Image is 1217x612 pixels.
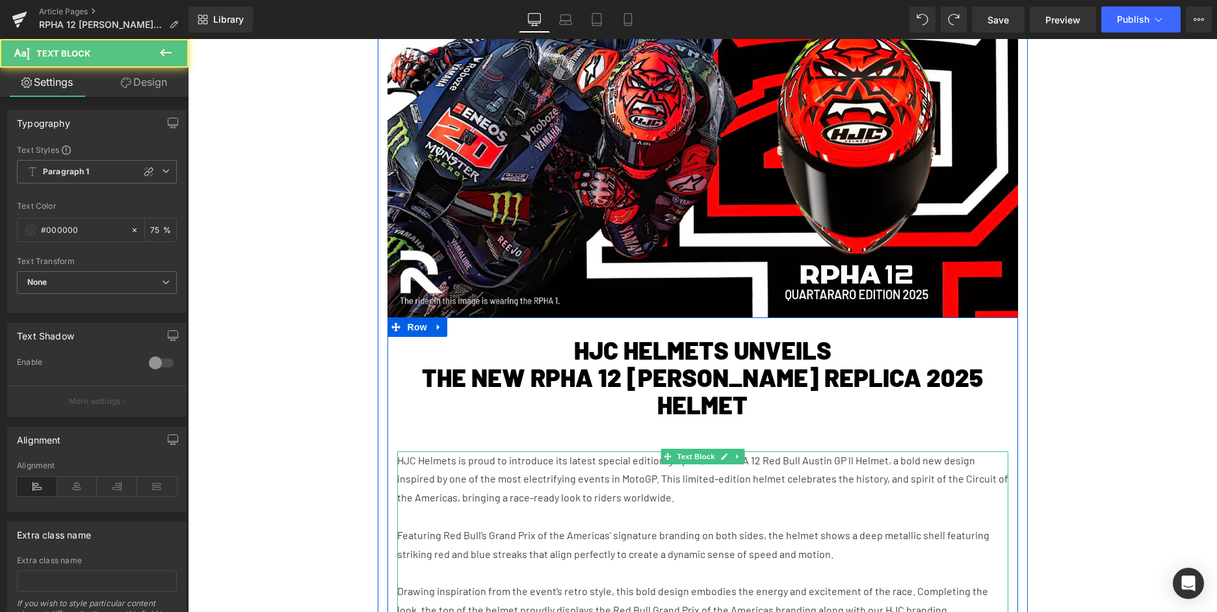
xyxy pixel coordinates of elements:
h1: THE NEW RPHA 12 [PERSON_NAME] REPLICA 2025 HELMET [209,325,820,380]
div: Extra class name [17,522,91,540]
a: Expand / Collapse [242,278,259,298]
div: Enable [17,357,136,371]
span: Publish [1117,14,1149,25]
a: Article Pages [39,7,189,17]
div: Typography [17,111,70,129]
div: Extra class name [17,556,177,565]
a: Expand / Collapse [543,410,556,425]
p: More settings [69,395,121,407]
a: Design [97,68,191,97]
div: Text Transform [17,257,177,266]
span: Save [988,13,1009,27]
div: Alignment [17,427,61,446]
button: More settings [8,386,186,416]
div: % [145,219,176,241]
button: Undo [909,7,936,33]
button: Publish [1101,7,1181,33]
span: Library [213,14,244,25]
p: Drawing inspiration from the event’s retro style, this bold design embodies the energy and excite... [209,543,820,581]
div: Text Styles [17,144,177,155]
a: Desktop [519,7,550,33]
button: Redo [941,7,967,33]
a: Tablet [581,7,612,33]
b: Paragraph 1 [43,166,90,178]
b: None [27,277,47,287]
p: HJC Helmets is proud to introduce its latest special edition graphic, the RPHA 12 Red Bull Austin... [209,412,820,468]
div: Alignment [17,461,177,470]
span: Text Block [486,410,529,425]
a: New Library [189,7,253,33]
span: Row [216,278,242,298]
input: Color [41,223,124,237]
a: Preview [1030,7,1096,33]
div: Text Color [17,202,177,211]
button: More [1186,7,1212,33]
span: Text Block [36,48,90,59]
span: Preview [1045,13,1080,27]
h1: HJC HELMETS UNVEILS [209,298,820,325]
a: Laptop [550,7,581,33]
span: RPHA 12 [PERSON_NAME] REPLICA 2025 [39,20,164,30]
a: Mobile [612,7,644,33]
p: Featuring Red Bull’s Grand Prix of the Americas' signature branding on both sides, the helmet sho... [209,487,820,525]
div: Open Intercom Messenger [1173,568,1204,599]
div: Text Shadow [17,323,74,341]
